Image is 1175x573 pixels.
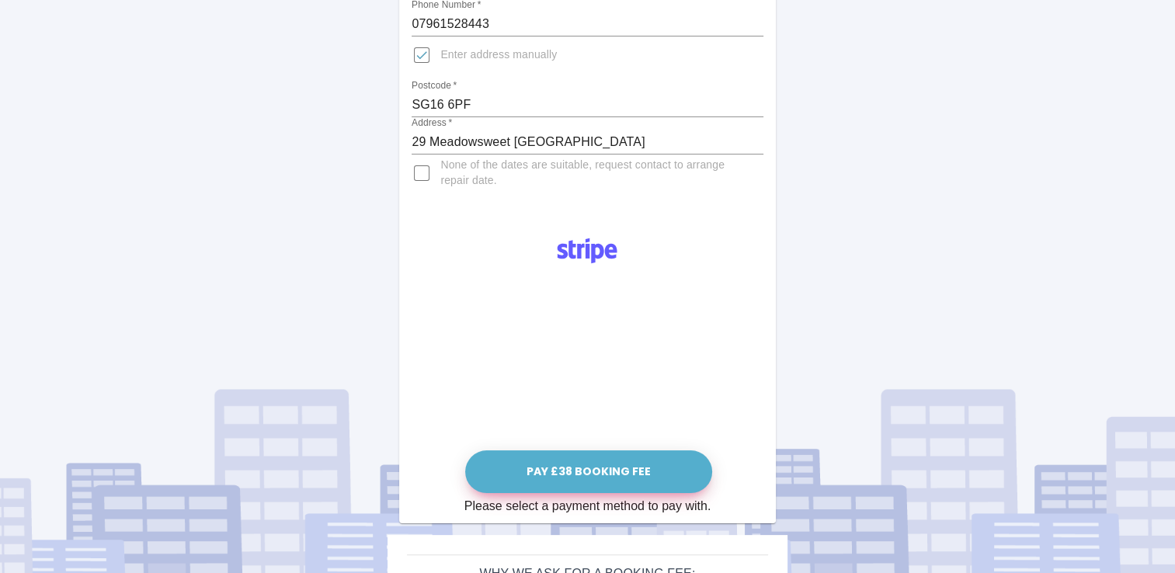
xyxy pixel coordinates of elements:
img: Logo [548,232,626,269]
button: Pay £38 Booking Fee [465,450,712,493]
iframe: Secure payment input frame [461,274,714,446]
label: Address [412,116,452,130]
div: Please select a payment method to pay with. [464,497,711,516]
span: None of the dates are suitable, request contact to arrange repair date. [440,158,750,189]
label: Postcode [412,79,457,92]
span: Enter address manually [440,47,557,63]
